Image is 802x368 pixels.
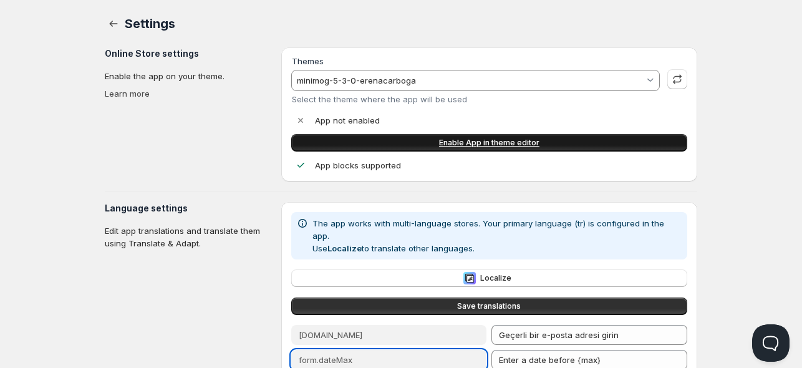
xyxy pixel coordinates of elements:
span: Save translations [457,301,521,311]
p: The app works with multi-language stores. Your primary language (tr) is configured in the app. Us... [312,217,682,254]
div: Select the theme where the app will be used [292,94,660,104]
button: Save translations [291,298,687,315]
iframe: Help Scout Beacon - Open [752,324,790,362]
b: Localize [327,243,362,253]
label: Themes [292,56,324,66]
button: LocalizeLocalize [291,269,687,287]
p: App not enabled [315,114,380,127]
a: Learn more [105,89,150,99]
p: Enable the app on your theme. [105,70,271,82]
p: Edit app translations and translate them using Translate & Adapt. [105,225,271,249]
img: Localize [463,272,476,284]
a: Enable App in theme editor [291,134,687,152]
span: Localize [480,273,511,283]
h3: Online Store settings [105,47,271,60]
h3: Language settings [105,202,271,215]
span: Enable App in theme editor [439,138,539,148]
p: App blocks supported [315,159,401,172]
span: Settings [125,16,175,31]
